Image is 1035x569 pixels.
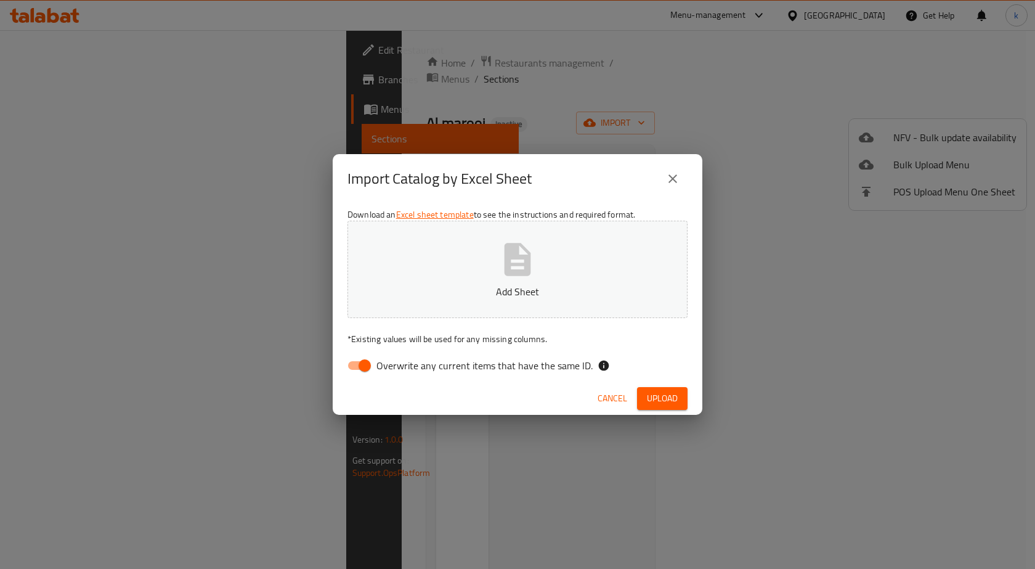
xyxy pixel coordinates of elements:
[333,203,702,382] div: Download an to see the instructions and required format.
[396,207,474,223] a: Excel sheet template
[647,391,678,406] span: Upload
[347,333,688,345] p: Existing values will be used for any missing columns.
[376,358,593,373] span: Overwrite any current items that have the same ID.
[367,284,668,299] p: Add Sheet
[598,359,610,372] svg: If the overwrite option isn't selected, then the items that match an existing ID will be ignored ...
[347,221,688,318] button: Add Sheet
[658,164,688,194] button: close
[598,391,627,406] span: Cancel
[593,387,632,410] button: Cancel
[637,387,688,410] button: Upload
[347,169,532,189] h2: Import Catalog by Excel Sheet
